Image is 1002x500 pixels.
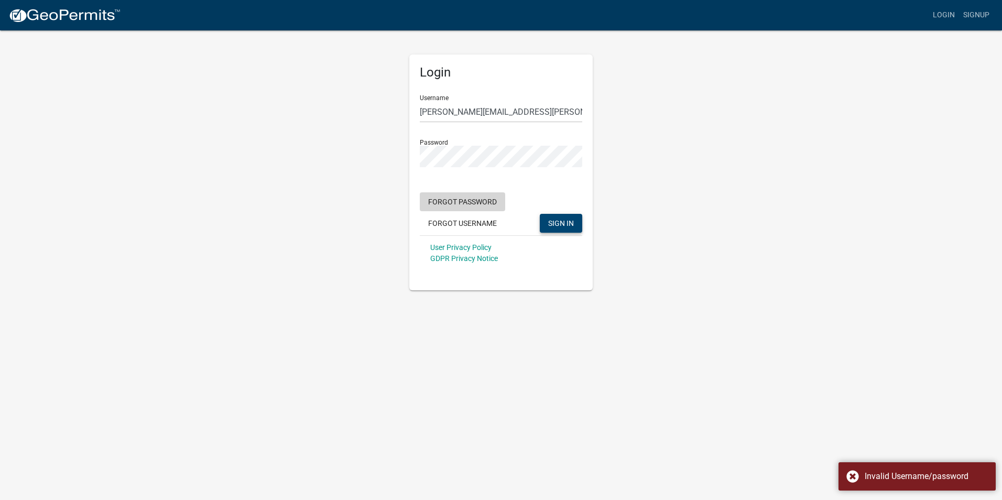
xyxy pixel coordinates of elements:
[420,214,505,233] button: Forgot Username
[540,214,582,233] button: SIGN IN
[420,65,582,80] h5: Login
[865,470,988,483] div: Invalid Username/password
[929,5,959,25] a: Login
[420,192,505,211] button: Forgot Password
[430,243,492,252] a: User Privacy Policy
[548,219,574,227] span: SIGN IN
[959,5,994,25] a: Signup
[430,254,498,263] a: GDPR Privacy Notice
